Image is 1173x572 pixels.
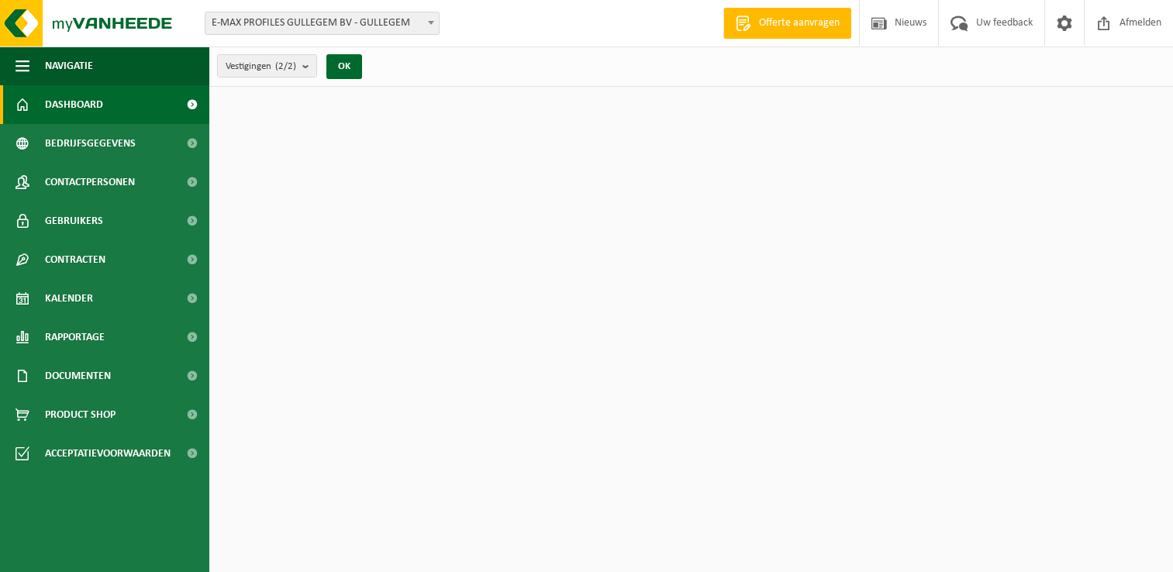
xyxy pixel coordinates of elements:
count: (2/2) [275,61,296,71]
button: OK [326,54,362,79]
span: Documenten [45,357,111,395]
span: Kalender [45,279,93,318]
span: Contactpersonen [45,163,135,202]
span: Bedrijfsgegevens [45,124,136,163]
a: Offerte aanvragen [723,8,851,39]
span: Offerte aanvragen [755,16,844,31]
span: Rapportage [45,318,105,357]
span: Vestigingen [226,55,296,78]
span: Product Shop [45,395,116,434]
span: E-MAX PROFILES GULLEGEM BV - GULLEGEM [205,12,440,35]
span: Navigatie [45,47,93,85]
span: Contracten [45,240,105,279]
span: Dashboard [45,85,103,124]
span: E-MAX PROFILES GULLEGEM BV - GULLEGEM [205,12,439,34]
span: Gebruikers [45,202,103,240]
span: Acceptatievoorwaarden [45,434,171,473]
button: Vestigingen(2/2) [217,54,317,78]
